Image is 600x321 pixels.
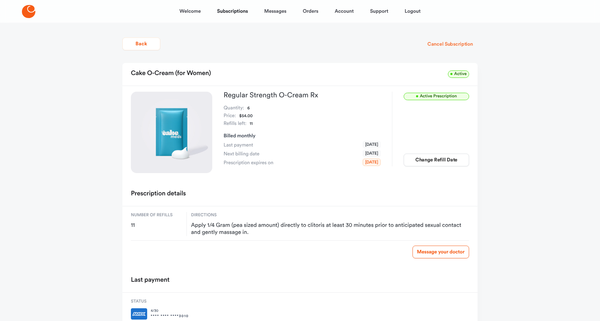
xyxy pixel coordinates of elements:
img: Regular Strength O-Cream Rx [131,92,212,173]
span: Apply 1/4 Gram (pea sized amount) directly to clitoris at least 30 minutes prior to anticipated s... [191,222,469,236]
a: Message your doctor [412,246,469,258]
span: Active [448,70,469,78]
span: [DATE] [363,159,381,166]
a: Logout [405,3,421,20]
span: Prescription expires on [224,159,273,166]
img: amex [131,308,147,320]
span: Number of refills [131,212,182,218]
span: Next billing date [224,150,259,157]
span: 11 [131,222,182,229]
span: Status [131,298,189,305]
dd: $54.00 [239,112,253,120]
dt: Price: [224,112,236,120]
span: [DATE] [363,150,381,157]
dt: Quantity: [224,104,244,112]
h3: Regular Strength O-Cream Rx [224,92,381,99]
button: Back [122,38,160,50]
a: Account [335,3,354,20]
dt: Refills left: [224,120,246,128]
span: Last payment [224,142,253,149]
span: Directions [191,212,469,218]
span: Billed monthly [224,133,255,138]
span: [DATE] [363,141,381,148]
dd: 11 [249,120,253,128]
button: Change Refill Date [404,154,469,166]
button: Cancel Subscription [423,38,478,51]
a: Messages [264,3,287,20]
a: Welcome [179,3,201,20]
a: Support [370,3,388,20]
h2: Last payment [131,274,169,287]
h2: Prescription details [131,188,186,200]
span: 4 / 30 [151,308,189,314]
h2: Cake O-Cream (for Women) [131,67,211,80]
dd: 6 [247,104,250,112]
span: Active Prescription [404,93,469,100]
a: Orders [303,3,318,20]
a: Subscriptions [217,3,248,20]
